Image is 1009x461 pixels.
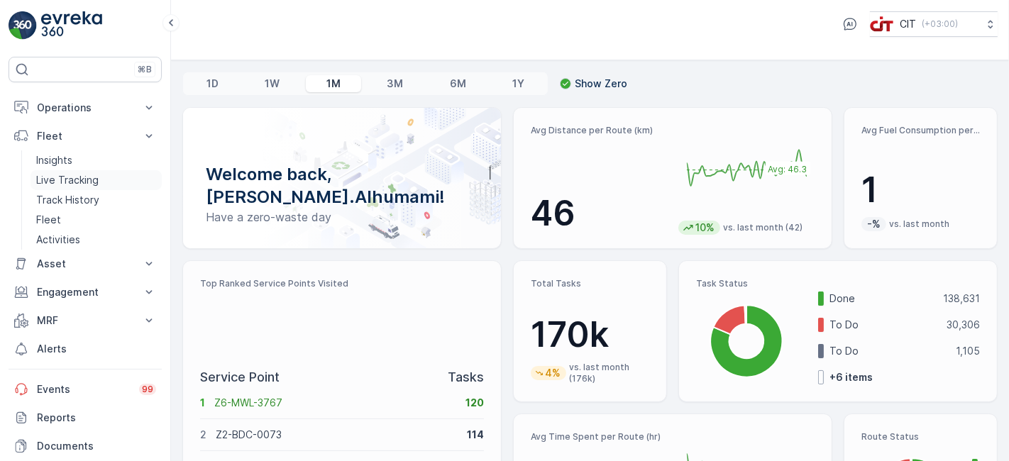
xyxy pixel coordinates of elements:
p: Fleet [36,213,61,227]
p: 1,105 [956,344,980,358]
p: 6M [450,77,466,91]
p: Task Status [696,278,980,289]
p: 1M [326,77,341,91]
p: -% [866,217,882,231]
p: Engagement [37,285,133,299]
p: Avg Fuel Consumption per Route (lt) [861,125,980,136]
p: 1D [206,77,219,91]
p: Reports [37,411,156,425]
p: Done [829,291,934,306]
img: cit-logo_pOk6rL0.png [870,16,894,32]
img: logo_light-DOdMpM7g.png [41,11,102,40]
p: 1 [200,396,205,410]
button: MRF [9,306,162,335]
p: ⌘B [138,64,152,75]
p: Show Zero [575,77,627,91]
p: Z2-BDC-0073 [216,428,458,442]
p: vs. last month (42) [723,222,803,233]
p: Top Ranked Service Points Visited [200,278,484,289]
p: Tasks [448,367,484,387]
p: Avg Distance per Route (km) [531,125,667,136]
p: 114 [467,428,484,442]
a: Activities [31,230,162,250]
button: CIT(+03:00) [870,11,998,37]
p: Live Tracking [36,173,99,187]
p: Total Tasks [531,278,649,289]
a: Fleet [31,210,162,230]
p: 4% [544,366,562,380]
p: Service Point [200,367,280,387]
img: logo [9,11,37,40]
a: Track History [31,190,162,210]
p: 1 [861,169,980,211]
p: CIT [900,17,916,31]
p: Insights [36,153,72,167]
p: Alerts [37,342,156,356]
p: 10% [694,221,716,235]
p: Z6-MWL-3767 [214,396,456,410]
p: Route Status [861,431,980,443]
p: Welcome back, [PERSON_NAME].Alhumami! [206,163,478,209]
p: MRF [37,313,133,328]
p: Asset [37,257,133,271]
a: Live Tracking [31,170,162,190]
p: Documents [37,439,156,453]
p: 170k [531,313,649,356]
a: Events99 [9,375,162,404]
p: + 6 items [829,370,873,384]
p: 1Y [512,77,524,91]
p: 3M [387,77,403,91]
p: vs. last month [889,218,949,230]
button: Fleet [9,122,162,150]
p: 1W [265,77,280,91]
p: To Do [829,344,947,358]
p: Fleet [37,129,133,143]
a: Insights [31,150,162,170]
p: 99 [142,384,153,395]
p: Activities [36,233,80,247]
p: Operations [37,101,133,115]
p: 2 [200,428,206,442]
p: Events [37,382,131,396]
a: Reports [9,404,162,432]
p: Have a zero-waste day [206,209,478,226]
p: Avg Time Spent per Route (hr) [531,431,667,443]
p: 46 [531,192,667,235]
p: To Do [829,318,937,332]
p: vs. last month (176k) [569,362,649,384]
a: Alerts [9,335,162,363]
p: Track History [36,193,99,207]
a: Documents [9,432,162,460]
button: Asset [9,250,162,278]
p: 138,631 [943,291,980,306]
p: 120 [465,396,484,410]
p: ( +03:00 ) [922,18,958,30]
p: 30,306 [947,318,980,332]
button: Engagement [9,278,162,306]
button: Operations [9,94,162,122]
